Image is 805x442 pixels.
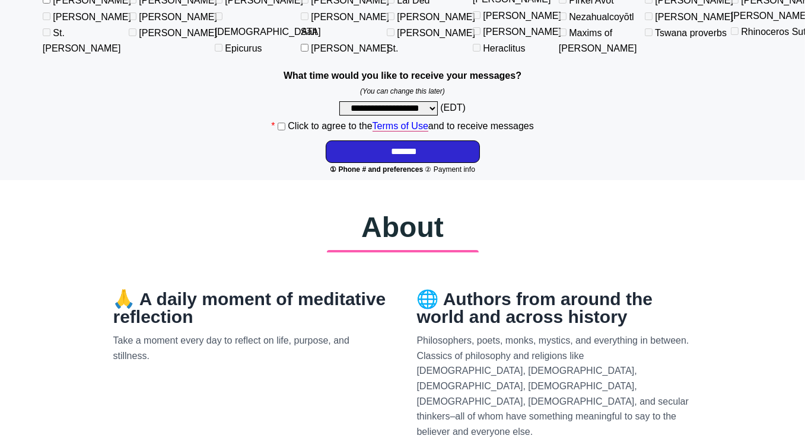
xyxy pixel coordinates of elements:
p: Philosophers, poets, monks, mystics, and everything in between. Classics of philosophy and religi... [417,333,692,439]
strong: What time would you like to receive your messages? [284,71,521,81]
h2: 🌐 Authors from around the world and across history [417,290,692,326]
label: St. [PERSON_NAME] [43,28,121,53]
span: ② Payment info [425,165,475,174]
label: Maxims of [PERSON_NAME] [559,28,637,53]
span: About [361,212,444,243]
p: Take a moment every day to reflect on life, purpose, and stillness. [113,333,389,363]
label: [PERSON_NAME] [397,12,475,22]
label: Epicurus [225,43,262,53]
label: [PERSON_NAME] [483,11,561,21]
span: (EDT) [440,103,466,113]
label: [PERSON_NAME] [139,28,217,38]
label: [PERSON_NAME] Salt [301,12,389,37]
label: [PERSON_NAME] [139,12,217,22]
h2: 🙏 A daily moment of meditative reflection [113,290,389,326]
label: Heraclitus [483,43,525,53]
label: [PERSON_NAME] [53,12,131,22]
label: [PERSON_NAME] [483,27,561,37]
label: [PERSON_NAME] [655,12,733,22]
span: ① Phone # and preferences [330,165,423,174]
a: Terms of Use [373,121,428,132]
label: [DEMOGRAPHIC_DATA] [215,27,321,37]
label: [PERSON_NAME] [311,43,389,53]
label: Nezahualcoyōtl [569,12,634,22]
label: Click to agree to the and to receive messages [288,121,533,132]
em: (You can change this later) [360,87,445,95]
label: Tswana proverbs [655,28,727,38]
